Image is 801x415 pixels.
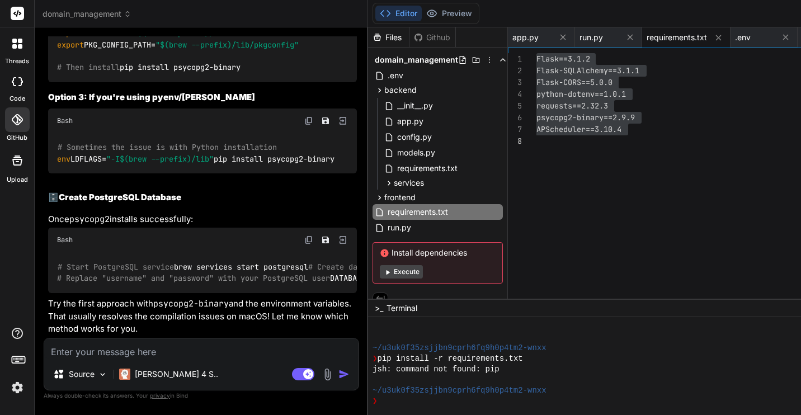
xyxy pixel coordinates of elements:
[48,213,357,226] p: Once installs successfully:
[387,221,412,234] span: run.py
[508,124,522,135] div: 7
[536,101,608,111] span: requests==2.32.3
[57,142,335,164] code: LDFLAGS= pip install psycopg2-binary
[10,94,25,103] label: code
[536,89,626,99] span: python-dotenv==1.0.1
[368,32,409,43] div: Files
[119,369,130,380] img: Claude 4 Sonnet
[57,261,747,284] code: brew services start postgresql createdb domain_manager DATABASE_URL=postgresql://yourusername:you...
[57,154,70,164] span: env
[138,29,209,39] span: $(brew --prefix)
[48,191,357,204] h2: 🗄️
[57,235,73,244] span: Bash
[380,247,496,258] span: Install dependencies
[150,392,170,399] span: privacy
[57,40,84,50] span: export
[375,54,458,65] span: domain_management
[48,92,255,102] strong: Option 3: If you're using pyenv/[PERSON_NAME]
[396,162,459,175] span: requirements.txt
[422,6,477,21] button: Preview
[536,65,639,76] span: Flask-SQLAlchemy==3.1.1
[375,6,422,21] button: Editor
[57,29,84,39] span: export
[387,69,404,82] span: .env
[120,154,191,164] span: $(brew --prefix)
[735,32,751,43] span: .env
[396,130,433,144] span: config.py
[156,40,299,50] span: " /lib/pkgconfig"
[160,40,232,50] span: $(brew --prefix)
[508,112,522,124] div: 6
[396,99,434,112] span: __init__.py
[508,53,522,65] div: 1
[5,56,29,66] label: threads
[536,112,635,122] span: psycopg2-binary==2.9.9
[384,192,416,203] span: frontend
[48,298,357,336] p: Try the first approach with and the environment variables. That usually resolves the compilation ...
[508,88,522,100] div: 4
[318,232,333,248] button: Save file
[373,343,546,353] span: ~/u3uk0f35zsjjbn9cprh6fq9h0p4tm2-wnxx
[304,116,313,125] img: copy
[373,353,377,364] span: ❯
[373,396,377,407] span: ❯
[508,77,522,88] div: 3
[59,192,181,202] strong: Create PostgreSQL Database
[338,235,348,245] img: Open in Browser
[318,113,333,129] button: Save file
[304,235,313,244] img: copy
[373,364,500,375] span: jsh: command not found: pip
[153,298,229,309] code: psycopg2-binary
[536,124,621,134] span: APScheduler==3.10.4
[57,273,330,284] span: # Replace "username" and "password" with your PostgreSQL user
[308,262,384,272] span: # Create database
[57,116,73,125] span: Bash
[338,369,350,380] img: icon
[375,303,383,314] span: >_
[7,133,27,143] label: GitHub
[396,146,436,159] span: models.py
[512,32,539,43] span: app.py
[135,369,218,380] p: [PERSON_NAME] 4 S..
[57,4,586,73] code: brew install postgresql libpq LDFLAGS= CPPFLAGS= PKG_CONFIG_PATH= pip install psycopg2-binary
[387,205,449,219] span: requirements.txt
[409,32,455,43] div: Github
[579,32,603,43] span: run.py
[58,143,277,153] span: # Sometimes the issue is with Python installation
[508,65,522,77] div: 2
[58,262,174,272] span: # Start PostgreSQL service
[44,390,359,401] p: Always double-check its answers. Your in Bind
[338,116,348,126] img: Open in Browser
[508,135,522,147] div: 8
[106,154,214,164] span: "-I /lib"
[124,29,249,39] span: "-I /include"
[98,370,107,379] img: Pick Models
[536,77,612,87] span: Flask-CORS==5.0.0
[647,32,707,43] span: requirements.txt
[387,303,417,314] span: Terminal
[380,265,423,279] button: Execute
[384,84,417,96] span: backend
[396,115,425,128] span: app.py
[8,378,27,397] img: settings
[321,368,334,381] img: attachment
[7,175,28,185] label: Upload
[378,353,523,364] span: pip install -r requirements.txt
[69,214,110,225] code: psycopg2
[373,385,546,396] span: ~/u3uk0f35zsjjbn9cprh6fq9h0p4tm2-wnxx
[43,8,131,20] span: domain_management
[536,54,590,64] span: Flask==3.1.2
[394,177,424,188] span: services
[69,369,95,380] p: Source
[57,63,120,73] span: # Then install
[508,100,522,112] div: 5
